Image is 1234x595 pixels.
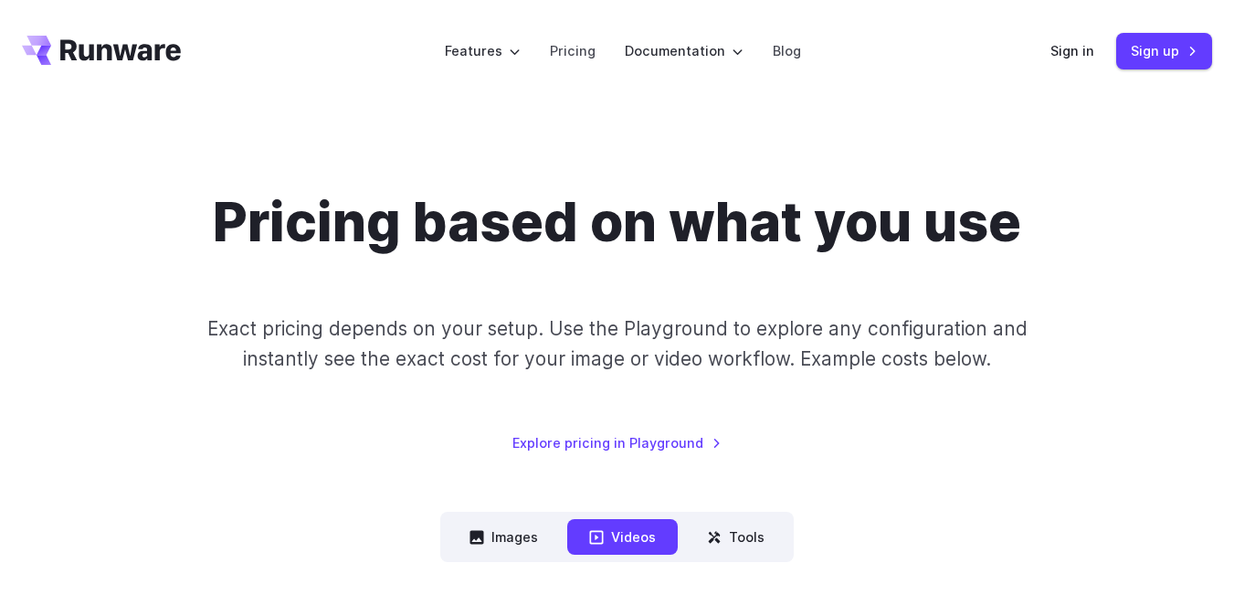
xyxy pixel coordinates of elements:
[567,519,678,555] button: Videos
[625,40,744,61] label: Documentation
[1050,40,1094,61] a: Sign in
[773,40,801,61] a: Blog
[200,313,1033,375] p: Exact pricing depends on your setup. Use the Playground to explore any configuration and instantl...
[685,519,786,555] button: Tools
[550,40,596,61] a: Pricing
[445,40,521,61] label: Features
[213,190,1021,255] h1: Pricing based on what you use
[22,36,181,65] a: Go to /
[1116,33,1212,69] a: Sign up
[448,519,560,555] button: Images
[512,432,722,453] a: Explore pricing in Playground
